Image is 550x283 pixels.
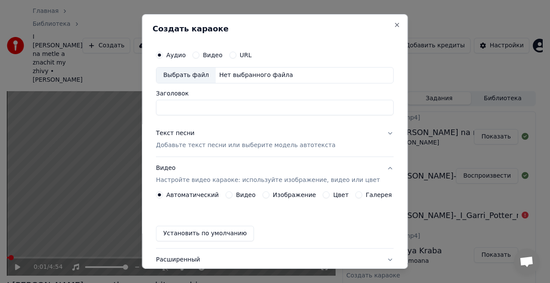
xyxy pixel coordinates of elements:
[203,52,223,58] label: Видео
[156,226,254,241] button: Установить по умолчанию
[156,157,394,191] button: ВидеоНастройте видео караоке: используйте изображение, видео или цвет
[156,122,394,157] button: Текст песниДобавьте текст песни или выберите модель автотекста
[333,192,349,198] label: Цвет
[156,90,394,96] label: Заголовок
[156,129,195,138] div: Текст песни
[156,249,394,271] button: Расширенный
[166,52,186,58] label: Аудио
[156,141,336,150] p: Добавьте текст песни или выберите модель автотекста
[156,68,216,83] div: Выбрать файл
[153,25,397,33] h2: Создать караоке
[156,191,394,248] div: ВидеоНастройте видео караоке: используйте изображение, видео или цвет
[156,176,380,185] p: Настройте видео караоке: используйте изображение, видео или цвет
[166,192,219,198] label: Автоматический
[216,71,296,80] div: Нет выбранного файла
[366,192,392,198] label: Галерея
[240,52,252,58] label: URL
[273,192,316,198] label: Изображение
[236,192,256,198] label: Видео
[156,164,380,185] div: Видео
